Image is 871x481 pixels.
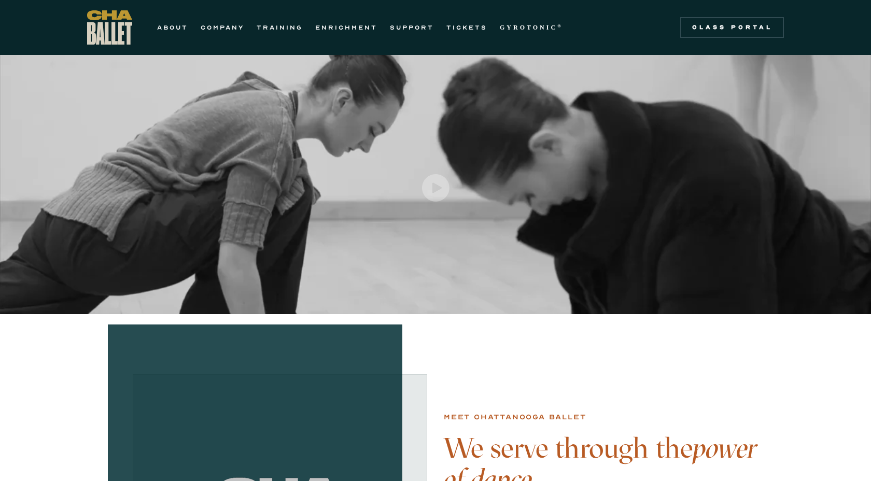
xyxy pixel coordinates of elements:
[680,17,784,38] a: Class Portal
[87,10,132,45] a: home
[315,21,377,34] a: ENRICHMENT
[257,21,303,34] a: TRAINING
[557,23,563,29] sup: ®
[444,411,586,423] div: Meet chattanooga ballet
[500,21,563,34] a: GYROTONIC®
[686,23,778,32] div: Class Portal
[390,21,434,34] a: SUPPORT
[157,21,188,34] a: ABOUT
[201,21,244,34] a: COMPANY
[446,21,487,34] a: TICKETS
[500,24,557,31] strong: GYROTONIC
